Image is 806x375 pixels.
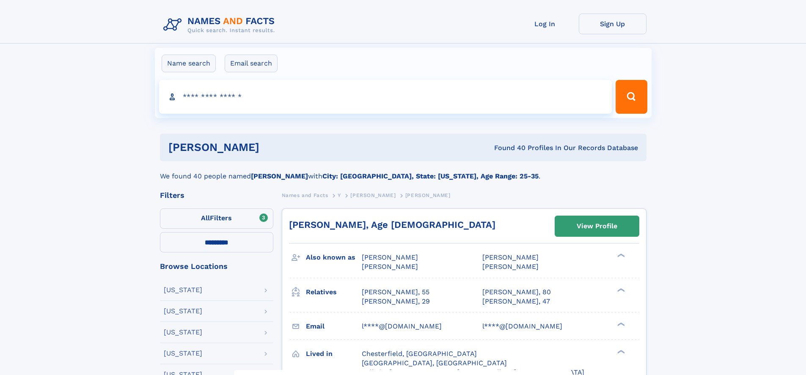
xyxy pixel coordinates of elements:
[159,80,612,114] input: search input
[362,263,418,271] span: [PERSON_NAME]
[615,321,625,327] div: ❯
[362,253,418,261] span: [PERSON_NAME]
[362,359,507,367] span: [GEOGRAPHIC_DATA], [GEOGRAPHIC_DATA]
[282,190,328,200] a: Names and Facts
[616,80,647,114] button: Search Button
[338,192,341,198] span: Y
[289,219,495,230] a: [PERSON_NAME], Age [DEMOGRAPHIC_DATA]
[362,350,477,358] span: Chesterfield, [GEOGRAPHIC_DATA]
[482,287,551,297] a: [PERSON_NAME], 80
[350,190,396,200] a: [PERSON_NAME]
[160,208,273,229] label: Filters
[306,319,362,334] h3: Email
[168,142,377,153] h1: [PERSON_NAME]
[164,329,202,336] div: [US_STATE]
[160,192,273,199] div: Filters
[362,297,430,306] a: [PERSON_NAME], 29
[615,253,625,258] div: ❯
[482,263,539,271] span: [PERSON_NAME]
[322,172,539,180] b: City: [GEOGRAPHIC_DATA], State: [US_STATE], Age Range: 25-35
[615,287,625,293] div: ❯
[164,308,202,315] div: [US_STATE]
[225,55,278,72] label: Email search
[160,161,646,181] div: We found 40 people named with .
[405,192,451,198] span: [PERSON_NAME]
[164,287,202,293] div: [US_STATE]
[579,14,646,34] a: Sign Up
[362,287,429,297] a: [PERSON_NAME], 55
[577,216,617,236] div: View Profile
[164,350,202,357] div: [US_STATE]
[615,349,625,354] div: ❯
[482,297,550,306] a: [PERSON_NAME], 47
[511,14,579,34] a: Log In
[160,263,273,270] div: Browse Locations
[306,285,362,299] h3: Relatives
[160,14,282,36] img: Logo Names and Facts
[306,347,362,361] h3: Lived in
[555,216,639,236] a: View Profile
[201,214,210,222] span: All
[162,55,216,72] label: Name search
[251,172,308,180] b: [PERSON_NAME]
[338,190,341,200] a: Y
[306,250,362,265] h3: Also known as
[482,253,539,261] span: [PERSON_NAME]
[377,143,638,153] div: Found 40 Profiles In Our Records Database
[350,192,396,198] span: [PERSON_NAME]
